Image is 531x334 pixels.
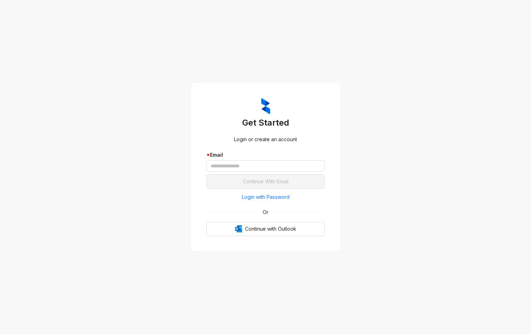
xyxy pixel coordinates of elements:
[206,222,325,236] button: OutlookContinue with Outlook
[261,98,270,114] img: ZumaIcon
[206,151,325,159] div: Email
[235,225,242,232] img: Outlook
[206,174,325,189] button: Continue With Email
[206,191,325,203] button: Login with Password
[206,136,325,143] div: Login or create an account
[242,193,290,201] span: Login with Password
[258,208,273,216] span: Or
[245,225,296,233] span: Continue with Outlook
[206,117,325,128] h3: Get Started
